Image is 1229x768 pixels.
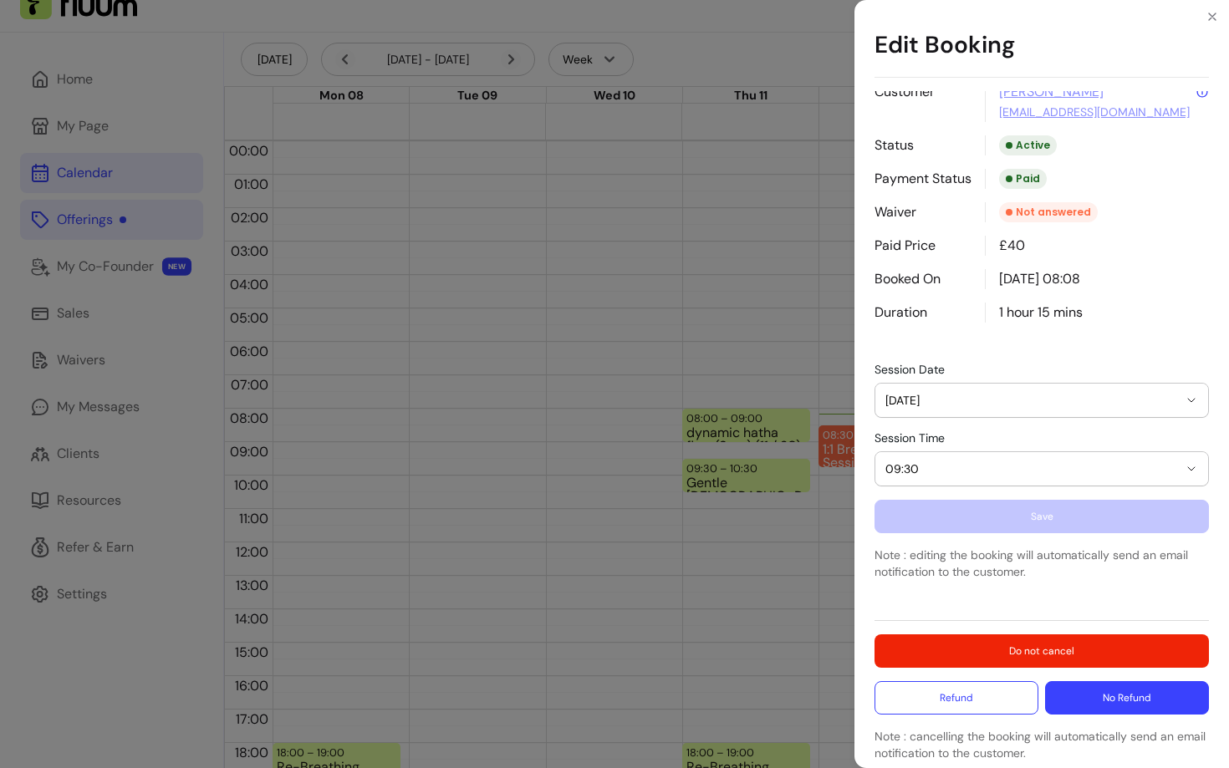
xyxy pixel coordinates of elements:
[875,13,1209,78] h1: Edit Booking
[985,303,1209,323] div: 1 hour 15 mins
[875,169,971,189] p: Payment Status
[875,82,971,122] p: Customer
[875,269,971,289] p: Booked On
[875,634,1209,668] button: Do not cancel
[1045,681,1209,715] button: No Refund
[875,303,971,323] p: Duration
[875,547,1209,580] p: Note : editing the booking will automatically send an email notification to the customer.
[1199,3,1226,30] button: Close
[875,236,971,256] p: Paid Price
[985,236,1209,256] div: £40
[985,269,1209,289] div: [DATE] 08:08
[875,452,1208,486] button: 09:30
[999,104,1190,120] a: [EMAIL_ADDRESS][DOMAIN_NAME]
[999,202,1098,222] div: Not answered
[875,384,1208,417] button: [DATE]
[999,169,1047,189] div: Paid
[875,681,1038,715] button: Refund
[885,460,1178,477] span: 09:30
[885,392,1178,409] span: [DATE]
[999,82,1104,102] a: [PERSON_NAME]
[875,728,1209,761] p: Note : cancelling the booking will automatically send an email notification to the customer.
[999,135,1057,155] div: Active
[875,202,971,222] p: Waiver
[875,135,971,155] p: Status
